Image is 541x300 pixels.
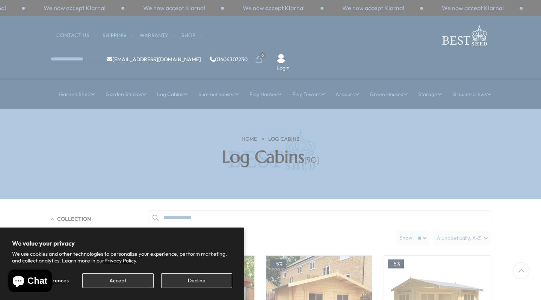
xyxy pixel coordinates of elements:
h2: We value your privacy [12,240,232,247]
button: Accept [82,273,153,288]
p: We use cookies and other technologies to personalize your experience, perform marketing, and coll... [12,250,232,264]
inbox-online-store-chat: Shopify online store chat [6,270,54,294]
button: Decline [161,273,232,288]
a: Privacy Policy. [104,257,138,264]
